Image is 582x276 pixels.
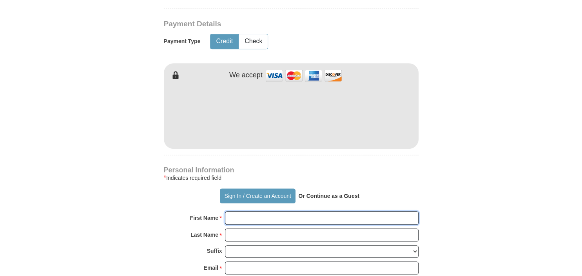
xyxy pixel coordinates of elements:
[190,212,218,223] strong: First Name
[220,188,296,203] button: Sign In / Create an Account
[207,245,222,256] strong: Suffix
[204,262,218,273] strong: Email
[164,167,419,173] h4: Personal Information
[164,20,364,29] h3: Payment Details
[164,38,201,45] h5: Payment Type
[265,67,343,84] img: credit cards accepted
[210,34,238,49] button: Credit
[229,71,263,80] h4: We accept
[239,34,268,49] button: Check
[298,193,359,199] strong: Or Continue as a Guest
[190,229,218,240] strong: Last Name
[164,173,419,183] div: Indicates required field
